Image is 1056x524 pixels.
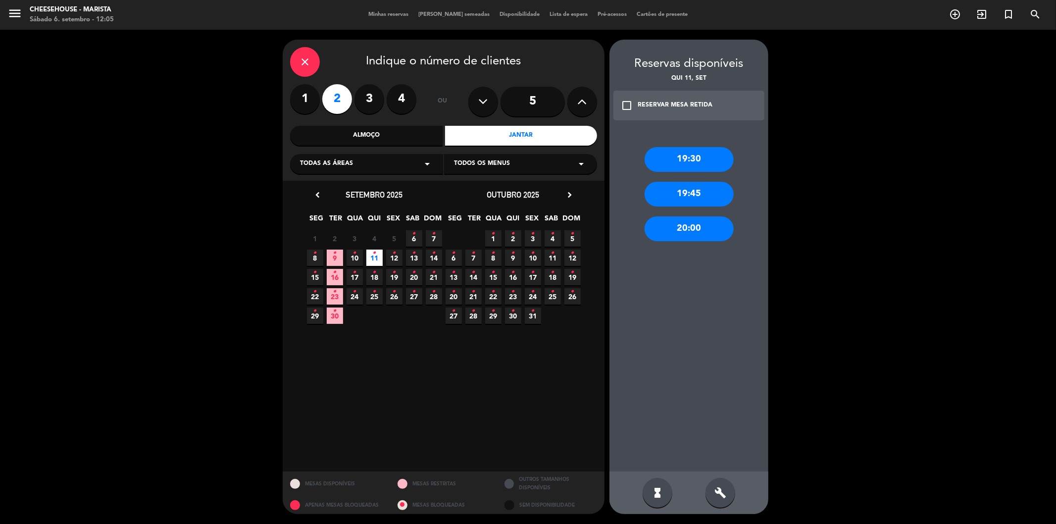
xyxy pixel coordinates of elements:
span: SEG [308,212,325,229]
span: 3 [347,230,363,247]
span: 24 [525,288,541,305]
span: SAB [544,212,560,229]
i: • [551,264,554,280]
span: 1 [485,230,502,247]
div: Sábado 6. setembro - 12:05 [30,15,114,25]
span: 11 [545,250,561,266]
span: 2 [505,230,521,247]
span: 18 [545,269,561,285]
span: 20 [406,269,422,285]
i: • [571,245,574,261]
i: • [472,264,475,280]
i: • [353,245,356,261]
i: • [333,284,337,300]
i: chevron_right [564,190,575,200]
span: SEX [524,212,541,229]
span: 14 [465,269,482,285]
span: 16 [505,269,521,285]
label: 3 [354,84,384,114]
i: • [551,245,554,261]
i: • [511,303,515,319]
label: 1 [290,84,320,114]
span: Disponibilidade [495,12,545,17]
span: 11 [366,250,383,266]
i: • [511,284,515,300]
span: Todas as áreas [300,159,353,169]
span: 9 [505,250,521,266]
span: 10 [525,250,541,266]
span: TER [466,212,483,229]
div: MESAS RESTRITAS [390,472,498,496]
span: DOM [563,212,579,229]
i: • [571,226,574,242]
span: QUA [347,212,363,229]
i: • [432,226,436,242]
i: search [1029,8,1041,20]
span: SEX [386,212,402,229]
i: • [432,264,436,280]
i: close [299,56,311,68]
span: Todos os menus [454,159,510,169]
i: • [432,284,436,300]
i: • [511,264,515,280]
button: menu [7,6,22,24]
div: SEM DISPONIBILIDADE [497,496,604,514]
i: • [472,303,475,319]
div: MESAS BLOQUEADAS [390,496,498,514]
span: setembro 2025 [346,190,403,200]
i: • [511,226,515,242]
span: TER [328,212,344,229]
div: 19:45 [645,182,734,207]
i: • [492,245,495,261]
span: 16 [327,269,343,285]
i: build [714,487,726,499]
span: Minhas reservas [363,12,413,17]
i: • [472,245,475,261]
i: • [373,245,376,261]
span: 18 [366,269,383,285]
span: Cartões de presente [632,12,693,17]
span: 7 [465,250,482,266]
span: 27 [406,288,422,305]
i: • [452,303,455,319]
span: SAB [405,212,421,229]
i: • [412,284,416,300]
i: • [452,284,455,300]
i: • [412,264,416,280]
span: 28 [465,308,482,324]
i: • [531,226,535,242]
span: 4 [545,230,561,247]
span: 13 [406,250,422,266]
span: 7 [426,230,442,247]
span: QUI [366,212,383,229]
div: Almoço [290,126,443,146]
div: RESERVAR MESA RETIDA [638,101,712,110]
span: 23 [327,288,343,305]
i: arrow_drop_down [421,158,433,170]
span: 26 [386,288,402,305]
i: • [452,245,455,261]
span: 30 [505,308,521,324]
span: 22 [485,288,502,305]
i: check_box_outline_blank [621,100,633,111]
span: 23 [505,288,521,305]
i: menu [7,6,22,21]
i: • [412,226,416,242]
span: 2 [327,230,343,247]
i: • [313,264,317,280]
span: [PERSON_NAME] semeadas [413,12,495,17]
span: 21 [465,288,482,305]
i: • [313,284,317,300]
label: 4 [387,84,416,114]
span: QUI [505,212,521,229]
span: 15 [307,269,323,285]
div: 19:30 [645,147,734,172]
div: 20:00 [645,216,734,241]
i: exit_to_app [976,8,988,20]
div: Indique o número de clientes [290,47,597,77]
div: APENAS MESAS BLOQUEADAS [283,496,390,514]
span: Pré-acessos [593,12,632,17]
i: • [531,264,535,280]
span: 31 [525,308,541,324]
i: • [313,245,317,261]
